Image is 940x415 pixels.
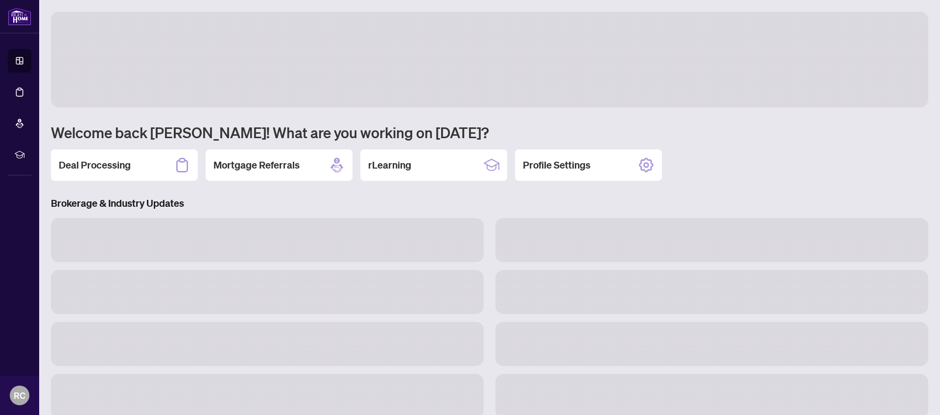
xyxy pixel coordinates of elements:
h2: Mortgage Referrals [213,158,300,172]
h2: Profile Settings [523,158,590,172]
h1: Welcome back [PERSON_NAME]! What are you working on [DATE]? [51,123,928,142]
span: RC [14,389,25,402]
img: logo [8,7,31,25]
h2: rLearning [368,158,411,172]
h2: Deal Processing [59,158,131,172]
h3: Brokerage & Industry Updates [51,196,928,210]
